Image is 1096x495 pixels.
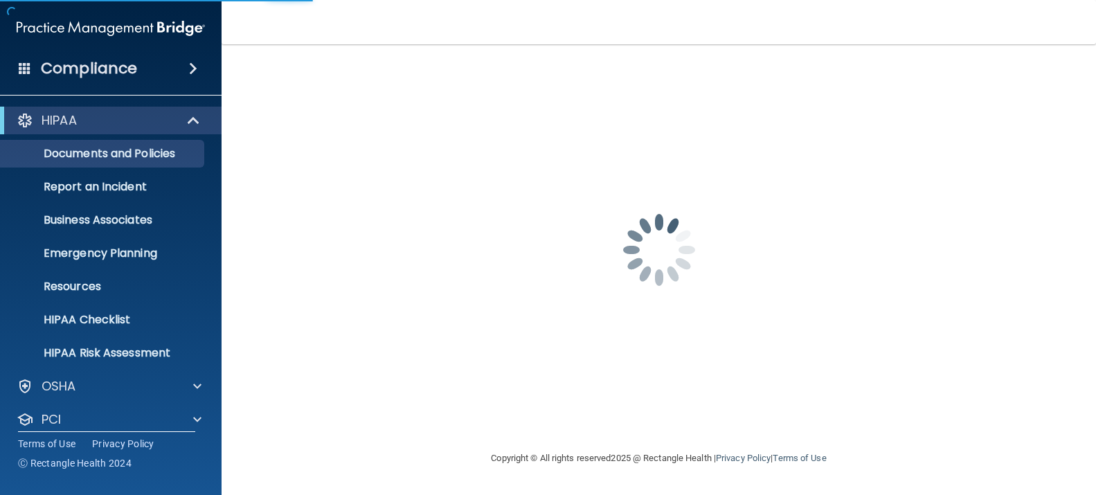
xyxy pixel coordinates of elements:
[41,59,137,78] h4: Compliance
[406,436,912,480] div: Copyright © All rights reserved 2025 @ Rectangle Health | |
[716,453,771,463] a: Privacy Policy
[42,378,76,395] p: OSHA
[9,180,198,194] p: Report an Incident
[9,280,198,294] p: Resources
[18,456,132,470] span: Ⓒ Rectangle Health 2024
[92,437,154,451] a: Privacy Policy
[9,246,198,260] p: Emergency Planning
[9,147,198,161] p: Documents and Policies
[17,411,201,428] a: PCI
[590,181,728,319] img: spinner.e123f6fc.gif
[17,378,201,395] a: OSHA
[9,346,198,360] p: HIPAA Risk Assessment
[9,213,198,227] p: Business Associates
[17,15,205,42] img: PMB logo
[42,411,61,428] p: PCI
[18,437,75,451] a: Terms of Use
[9,313,198,327] p: HIPAA Checklist
[773,453,826,463] a: Terms of Use
[42,112,77,129] p: HIPAA
[17,112,201,129] a: HIPAA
